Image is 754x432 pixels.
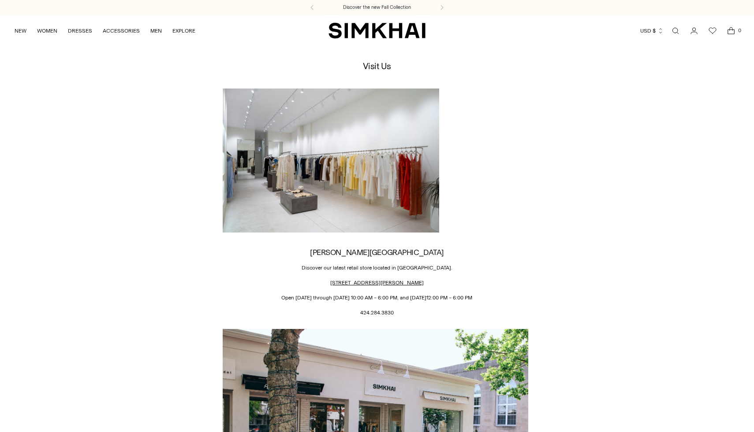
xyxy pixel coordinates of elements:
[223,294,531,302] p: Open [DATE] through [DATE] 10:00 AM – 6:00 PM, and [DATE]
[704,22,721,40] a: Wishlist
[343,4,411,11] a: Discover the new Fall Collection
[328,22,426,39] a: SIMKHAI
[330,280,424,286] a: [STREET_ADDRESS][PERSON_NAME]
[426,295,472,301] span: 12:00 PM – 6:00 PM
[667,22,684,40] a: Open search modal
[150,21,162,41] a: MEN
[15,21,26,41] a: NEW
[363,61,391,71] h1: Visit Us
[223,264,531,272] p: Discover our latest retail store located in [GEOGRAPHIC_DATA].
[735,26,743,34] span: 0
[172,21,195,41] a: EXPLORE
[223,248,531,256] h2: [PERSON_NAME][GEOGRAPHIC_DATA]
[685,22,703,40] a: Go to the account page
[223,309,531,317] p: 424.284.3830
[640,21,664,41] button: USD $
[103,21,140,41] a: ACCESSORIES
[37,21,57,41] a: WOMEN
[722,22,740,40] a: Open cart modal
[68,21,92,41] a: DRESSES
